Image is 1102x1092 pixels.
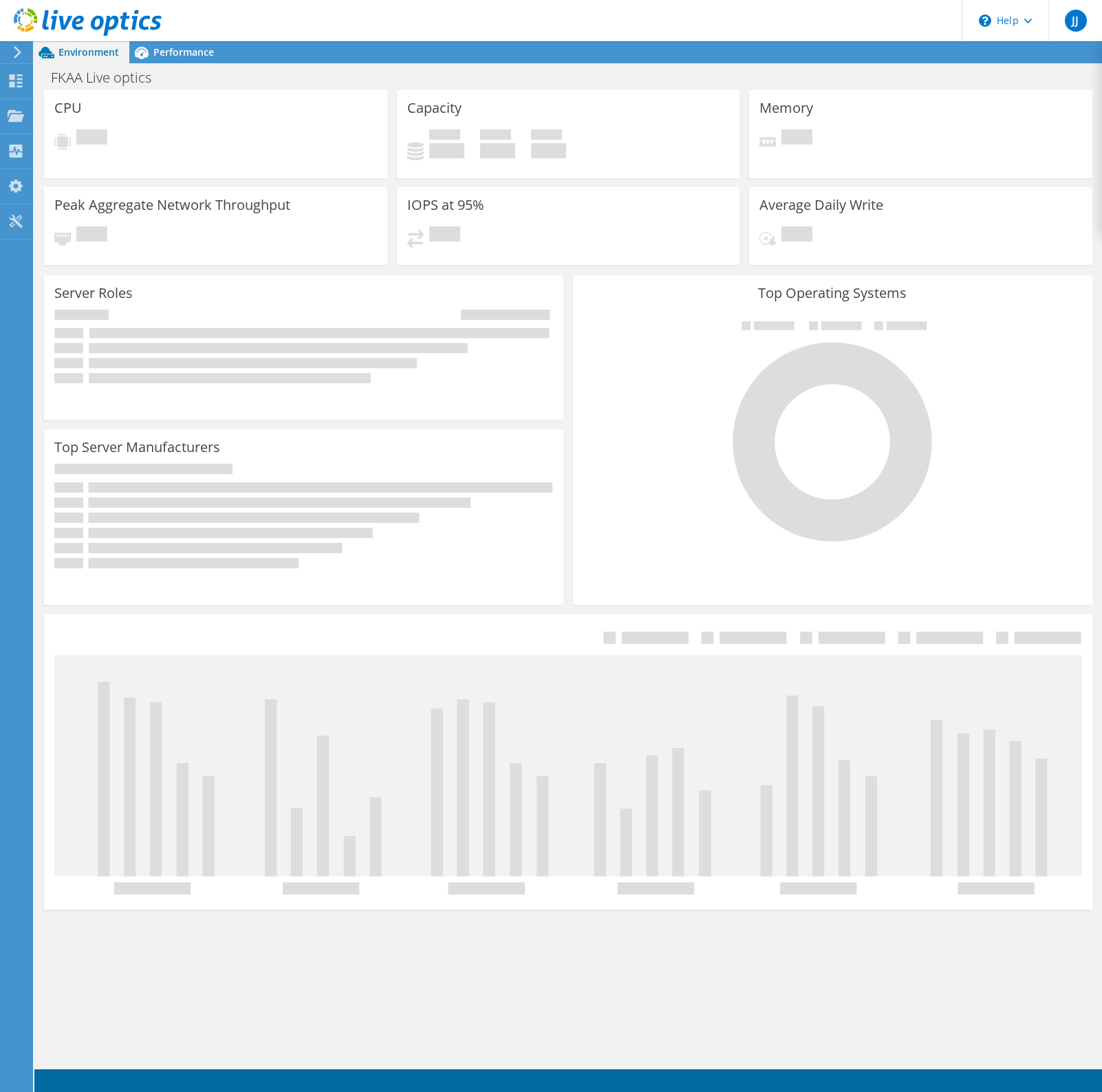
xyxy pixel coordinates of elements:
[54,197,290,213] h3: Peak Aggregate Network Throughput
[429,143,464,158] h4: 0 GiB
[76,226,107,245] span: Pending
[58,45,119,58] span: Environment
[759,100,813,116] h3: Memory
[583,286,1082,301] h3: Top Operating Systems
[429,226,460,245] span: Pending
[1065,10,1087,32] span: JJ
[759,197,883,213] h3: Average Daily Write
[531,143,566,158] h4: 0 GiB
[781,226,812,245] span: Pending
[531,129,562,143] span: Total
[429,129,460,143] span: Used
[45,70,173,85] h1: FKAA Live optics
[54,100,82,116] h3: CPU
[979,14,991,27] svg: \n
[407,197,484,213] h3: IOPS at 95%
[153,45,214,58] span: Performance
[480,143,515,158] h4: 0 GiB
[407,100,462,116] h3: Capacity
[54,440,220,455] h3: Top Server Manufacturers
[480,129,511,143] span: Free
[54,286,133,301] h3: Server Roles
[781,129,812,148] span: Pending
[76,129,107,148] span: Pending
